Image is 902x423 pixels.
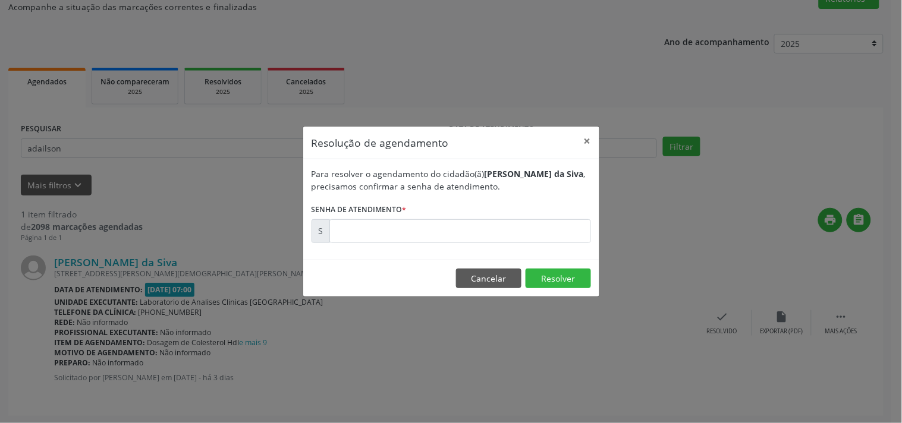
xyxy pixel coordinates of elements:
[312,219,330,243] div: S
[312,201,407,219] label: Senha de atendimento
[312,168,591,192] div: Para resolver o agendamento do cidadão(ã) , precisamos confirmar a senha de atendimento.
[456,269,521,289] button: Cancelar
[526,269,591,289] button: Resolver
[576,127,599,156] button: Close
[485,168,584,179] b: [PERSON_NAME] da Siva
[312,135,449,150] h5: Resolução de agendamento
